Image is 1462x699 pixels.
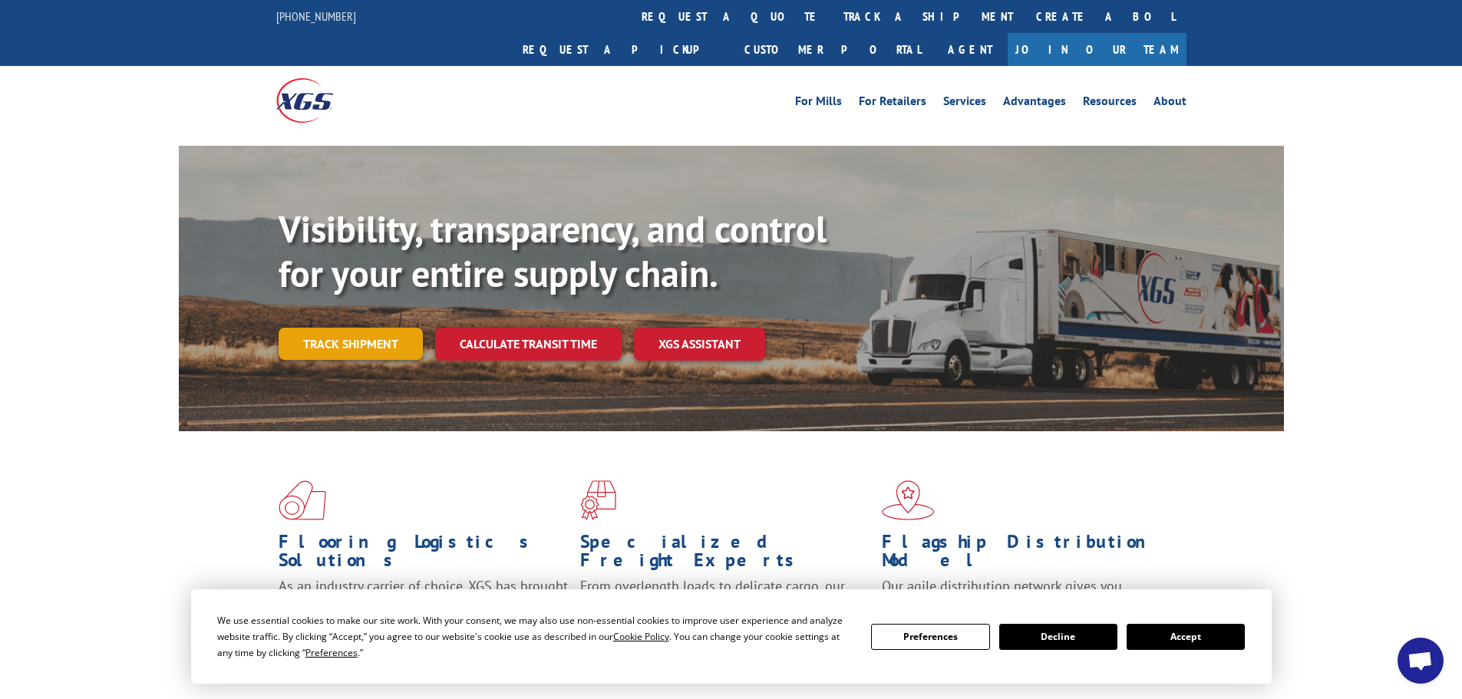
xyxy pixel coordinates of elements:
div: Cookie Consent Prompt [191,589,1272,684]
h1: Flagship Distribution Model [882,532,1172,577]
a: Join Our Team [1008,33,1186,66]
span: Cookie Policy [613,630,669,643]
h1: Flooring Logistics Solutions [279,532,569,577]
b: Visibility, transparency, and control for your entire supply chain. [279,205,827,297]
a: Advantages [1003,95,1066,112]
a: For Mills [795,95,842,112]
img: xgs-icon-total-supply-chain-intelligence-red [279,480,326,520]
button: Decline [999,624,1117,650]
a: Track shipment [279,328,423,360]
span: Our agile distribution network gives you nationwide inventory management on demand. [882,577,1164,613]
span: As an industry carrier of choice, XGS has brought innovation and dedication to flooring logistics... [279,577,568,631]
a: XGS ASSISTANT [634,328,765,361]
img: xgs-icon-focused-on-flooring-red [580,480,616,520]
a: Agent [932,33,1008,66]
button: Accept [1127,624,1245,650]
a: Resources [1083,95,1137,112]
a: Calculate transit time [435,328,622,361]
p: From overlength loads to delicate cargo, our experienced staff knows the best way to move your fr... [580,577,870,645]
div: We use essential cookies to make our site work. With your consent, we may also use non-essential ... [217,612,853,661]
h1: Specialized Freight Experts [580,532,870,577]
button: Preferences [871,624,989,650]
a: Services [943,95,986,112]
a: About [1153,95,1186,112]
div: Open chat [1398,638,1444,684]
a: [PHONE_NUMBER] [276,8,356,24]
span: Preferences [305,646,358,659]
a: Customer Portal [733,33,932,66]
a: Request a pickup [511,33,733,66]
a: For Retailers [859,95,926,112]
img: xgs-icon-flagship-distribution-model-red [882,480,935,520]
